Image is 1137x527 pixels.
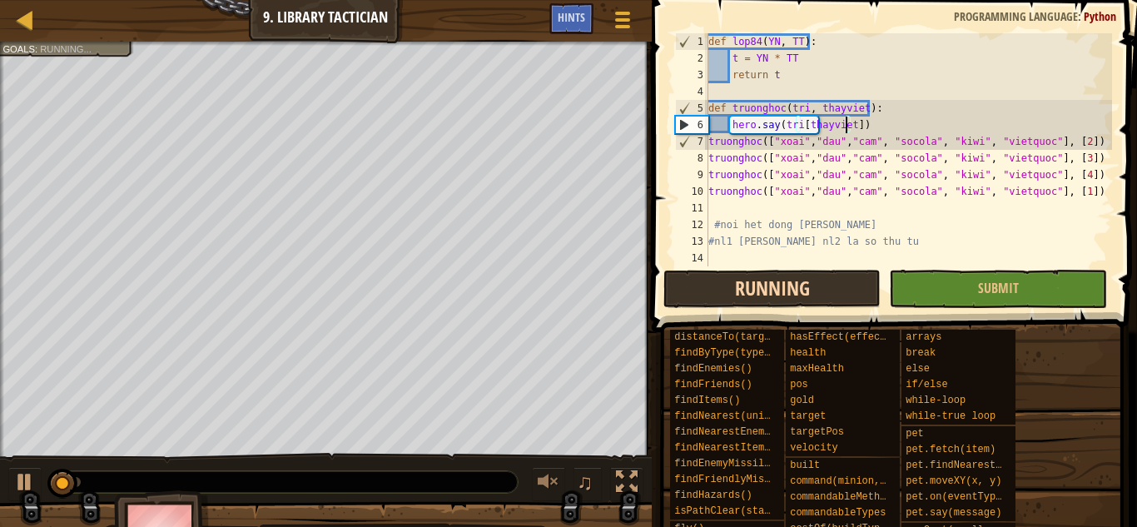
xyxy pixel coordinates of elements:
div: 2 [675,50,708,67]
div: 1 [676,33,708,50]
div: 3 [675,67,708,83]
span: ♫ [577,470,593,495]
span: findNearestEnemy() [674,426,782,438]
span: pet.on(eventType, handler) [906,491,1061,503]
div: 13 [675,233,708,250]
span: Goals [2,43,35,54]
span: else [906,363,930,375]
div: 9 [675,167,708,183]
span: targetPos [790,426,844,438]
span: while-true loop [906,410,995,422]
button: Adjust volume [532,467,565,501]
span: Python [1084,8,1116,24]
span: maxHealth [790,363,844,375]
span: findEnemies() [674,363,752,375]
button: Running [663,270,881,308]
span: Programming language [954,8,1078,24]
span: pet.fetch(item) [906,444,995,455]
span: while-loop [906,395,966,406]
span: commandableTypes [790,507,886,519]
div: 4 [675,83,708,100]
span: if/else [906,379,947,390]
div: 5 [676,100,708,117]
div: 7 [676,133,708,150]
span: findFriendlyMissiles() [674,474,806,485]
span: gold [790,395,814,406]
div: 12 [675,216,708,233]
button: Submit [889,270,1106,308]
span: built [790,460,820,471]
span: pet.moveXY(x, y) [906,475,1001,487]
span: Hints [558,9,585,25]
span: Running... [40,43,92,54]
div: 8 [675,150,708,167]
span: pos [790,379,808,390]
button: Show game menu [602,3,643,42]
span: health [790,347,826,359]
span: commandableMethods [790,491,898,503]
span: findNearestItem() [674,442,776,454]
div: 6 [676,117,708,133]
span: : [35,43,40,54]
span: distanceTo(target) [674,331,782,343]
span: findFriends() [674,379,752,390]
div: 14 [675,250,708,266]
span: findByType(type, units) [674,347,812,359]
span: pet [906,428,924,440]
span: findItems() [674,395,740,406]
div: 11 [675,200,708,216]
span: velocity [790,442,838,454]
span: findNearest(units) [674,410,782,422]
button: Toggle fullscreen [610,467,643,501]
span: arrays [906,331,941,343]
button: Ctrl + P: Play [8,467,42,501]
span: target [790,410,826,422]
span: command(minion, method, arg1, arg2) [790,475,1000,487]
span: findHazards() [674,490,752,501]
span: isPathClear(start, end) [674,505,812,517]
span: : [1078,8,1084,24]
span: findEnemyMissiles() [674,458,788,470]
span: hasEffect(effect) [790,331,891,343]
span: Submit [978,279,1019,297]
span: break [906,347,936,359]
span: pet.findNearestByType(type) [906,460,1067,471]
button: ♫ [573,467,602,501]
div: 10 [675,183,708,200]
span: pet.say(message) [906,507,1001,519]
